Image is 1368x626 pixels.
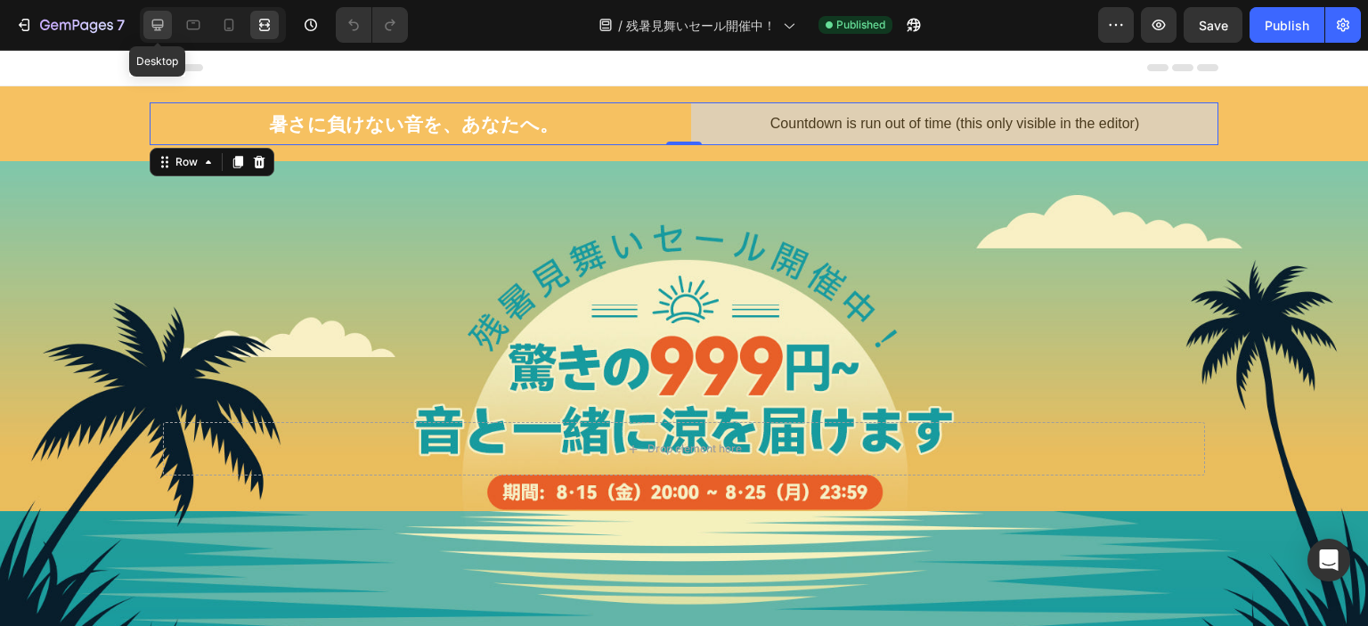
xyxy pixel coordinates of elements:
p: 7 [117,14,125,36]
span: Countdown is run out of time (this only visible in the editor) [770,63,1139,85]
button: Save [1184,7,1242,43]
h1: 暑さに負けない音を、あなたへ。 [150,60,677,87]
div: Open Intercom Messenger [1307,539,1350,581]
div: Undo/Redo [336,7,408,43]
div: Publish [1265,16,1309,35]
button: Publish [1250,7,1324,43]
button: 7 [7,7,133,43]
div: Drop element here [647,392,742,406]
span: 残暑見舞いセール開催中！ [626,16,776,35]
span: Save [1199,18,1228,33]
span: Published [836,17,885,33]
div: Row [172,104,201,120]
span: / [618,16,623,35]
